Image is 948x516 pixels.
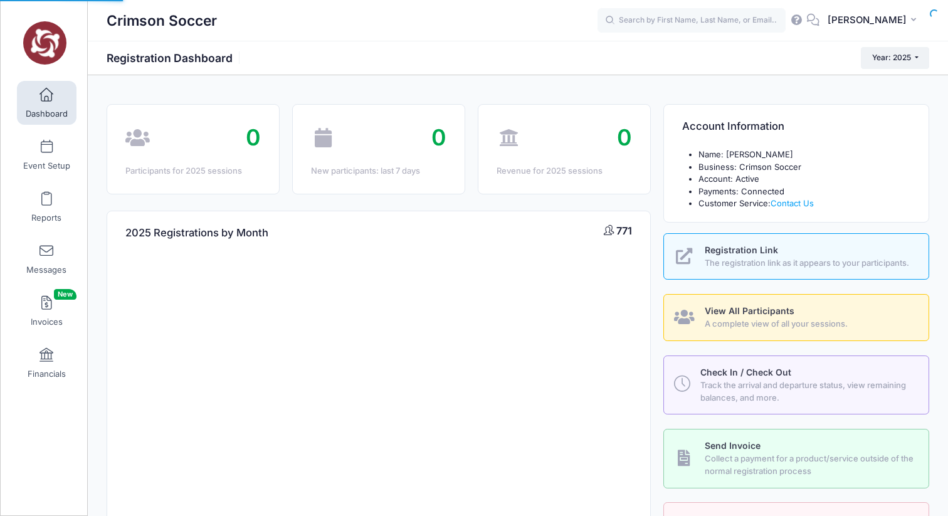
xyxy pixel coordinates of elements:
span: Registration Link [705,245,778,255]
a: Event Setup [17,133,76,177]
li: Business: Crimson Soccer [698,161,910,174]
h1: Registration Dashboard [107,51,243,65]
span: 0 [246,124,261,151]
span: Messages [26,265,66,275]
a: InvoicesNew [17,289,76,333]
li: Payments: Connected [698,186,910,198]
span: Event Setup [23,161,70,171]
span: Track the arrival and departure status, view remaining balances, and more. [700,379,914,404]
span: 771 [616,224,632,237]
a: Crimson Soccer [1,13,88,73]
button: Year: 2025 [861,47,929,68]
span: New [54,289,76,300]
li: Account: Active [698,173,910,186]
a: Reports [17,185,76,229]
a: Send Invoice Collect a payment for a product/service outside of the normal registration process [663,429,929,488]
div: Revenue for 2025 sessions [497,165,632,177]
span: A complete view of all your sessions. [705,318,915,330]
span: Reports [31,213,61,223]
li: Customer Service: [698,197,910,210]
span: Financials [28,369,66,379]
span: Send Invoice [705,440,761,451]
a: Check In / Check Out Track the arrival and departure status, view remaining balances, and more. [663,355,929,414]
a: Financials [17,341,76,385]
h4: Account Information [682,109,784,145]
a: Messages [17,237,76,281]
span: Collect a payment for a product/service outside of the normal registration process [705,453,915,477]
span: The registration link as it appears to your participants. [705,257,915,270]
li: Name: [PERSON_NAME] [698,149,910,161]
span: Dashboard [26,108,68,119]
a: Dashboard [17,81,76,125]
span: View All Participants [705,305,794,316]
a: View All Participants A complete view of all your sessions. [663,294,929,341]
span: Check In / Check Out [700,367,791,377]
h4: 2025 Registrations by Month [125,215,268,251]
div: New participants: last 7 days [311,165,446,177]
a: Registration Link The registration link as it appears to your participants. [663,233,929,280]
span: 0 [617,124,632,151]
span: Year: 2025 [872,53,911,62]
button: [PERSON_NAME] [819,6,929,35]
span: 0 [431,124,446,151]
input: Search by First Name, Last Name, or Email... [598,8,786,33]
span: Invoices [31,317,63,327]
img: Crimson Soccer [21,19,68,66]
div: Participants for 2025 sessions [125,165,261,177]
h1: Crimson Soccer [107,6,217,35]
span: [PERSON_NAME] [828,13,907,27]
a: Contact Us [771,198,814,208]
